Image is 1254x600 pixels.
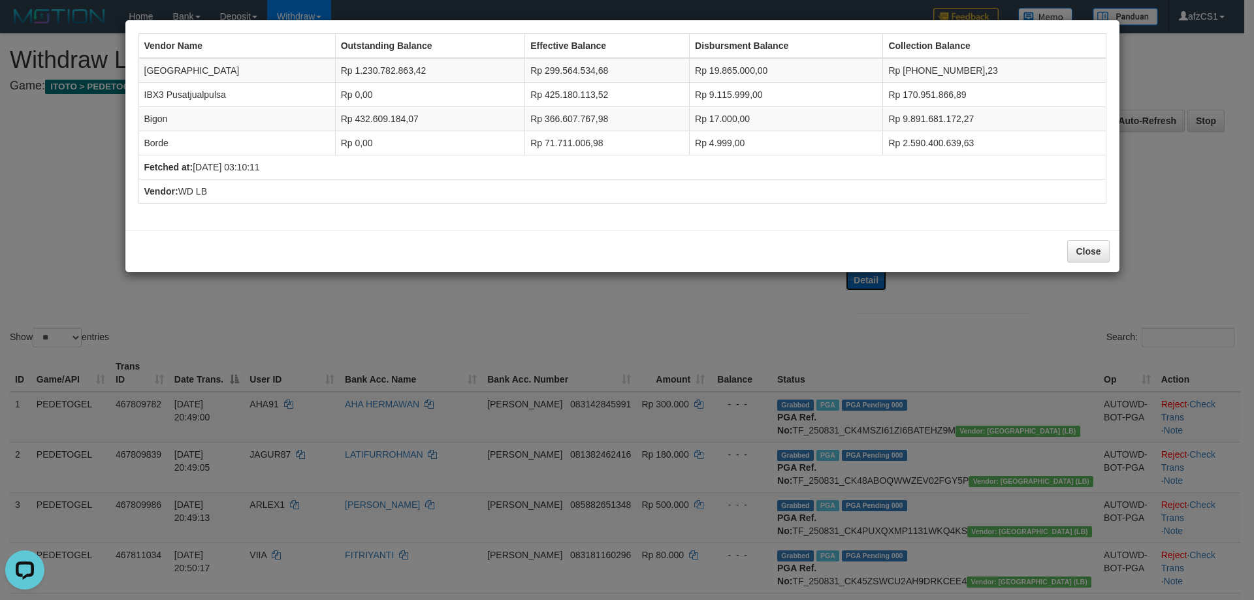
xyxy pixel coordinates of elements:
[525,107,690,131] td: Rp 366.607.767,98
[525,34,690,59] th: Effective Balance
[138,34,335,59] th: Vendor Name
[525,83,690,107] td: Rp 425.180.113,52
[138,107,335,131] td: Bigon
[525,131,690,155] td: Rp 71.711.006,98
[335,83,525,107] td: Rp 0,00
[144,186,178,197] b: Vendor:
[690,58,883,83] td: Rp 19.865.000,00
[690,131,883,155] td: Rp 4.999,00
[138,131,335,155] td: Borde
[335,131,525,155] td: Rp 0,00
[5,5,44,44] button: Open LiveChat chat widget
[335,58,525,83] td: Rp 1.230.782.863,42
[144,162,193,172] b: Fetched at:
[883,107,1106,131] td: Rp 9.891.681.172,27
[690,83,883,107] td: Rp 9.115.999,00
[335,107,525,131] td: Rp 432.609.184,07
[138,155,1106,180] td: [DATE] 03:10:11
[335,34,525,59] th: Outstanding Balance
[883,58,1106,83] td: Rp [PHONE_NUMBER],23
[883,131,1106,155] td: Rp 2.590.400.639,63
[1067,240,1109,262] button: Close
[883,83,1106,107] td: Rp 170.951.866,89
[690,107,883,131] td: Rp 17.000,00
[138,180,1106,204] td: WD LB
[690,34,883,59] th: Disbursment Balance
[883,34,1106,59] th: Collection Balance
[138,83,335,107] td: IBX3 Pusatjualpulsa
[138,58,335,83] td: [GEOGRAPHIC_DATA]
[525,58,690,83] td: Rp 299.564.534,68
